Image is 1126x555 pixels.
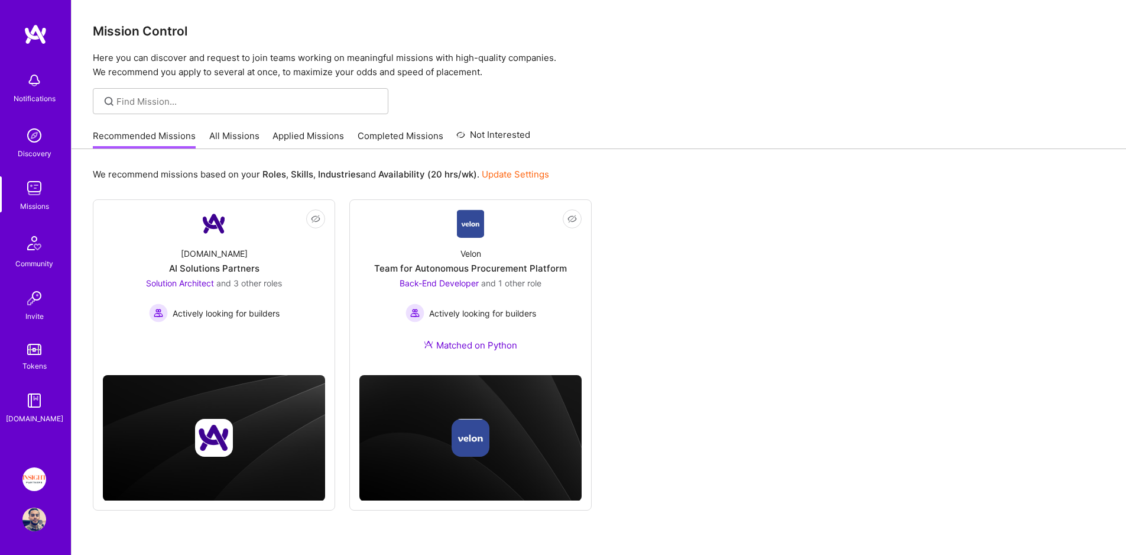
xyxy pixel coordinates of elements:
[195,419,233,457] img: Company logo
[22,176,46,200] img: teamwork
[311,214,320,224] i: icon EyeClosed
[14,92,56,105] div: Notifications
[359,209,582,366] a: Company LogoVelonTeam for Autonomous Procurement PlatformBack-End Developer and 1 other roleActiv...
[18,147,51,160] div: Discovery
[452,419,489,457] img: Company logo
[25,310,44,322] div: Invite
[93,51,1105,79] p: Here you can discover and request to join teams working on meaningful missions with high-quality ...
[27,344,41,355] img: tokens
[400,278,479,288] span: Back-End Developer
[22,69,46,92] img: bell
[209,130,259,149] a: All Missions
[481,278,541,288] span: and 1 other role
[22,286,46,310] img: Invite
[146,278,214,288] span: Solution Architect
[456,128,530,149] a: Not Interested
[262,169,286,180] b: Roles
[378,169,477,180] b: Availability (20 hrs/wk)
[22,360,47,372] div: Tokens
[358,130,443,149] a: Completed Missions
[24,24,47,45] img: logo
[22,467,46,491] img: Insight Partners: Data & AI - Sourcing
[291,169,313,180] b: Skills
[22,124,46,147] img: discovery
[93,168,549,180] p: We recommend missions based on your , , and .
[272,130,344,149] a: Applied Missions
[15,257,53,270] div: Community
[20,467,49,491] a: Insight Partners: Data & AI - Sourcing
[20,200,49,212] div: Missions
[429,307,536,320] span: Actively looking for builders
[103,375,325,501] img: cover
[216,278,282,288] span: and 3 other roles
[22,389,46,412] img: guide book
[103,209,325,350] a: Company Logo[DOMAIN_NAME]AI Solutions PartnersSolution Architect and 3 other rolesActively lookin...
[200,209,228,238] img: Company Logo
[149,304,168,322] img: Actively looking for builders
[567,214,577,224] i: icon EyeClosed
[173,307,280,320] span: Actively looking for builders
[457,209,485,238] img: Company Logo
[116,95,379,108] input: overall type: UNKNOWN_TYPE server type: NO_SERVER_DATA heuristic type: UNKNOWN_TYPE label: Find M...
[424,340,433,349] img: Ateam Purple Icon
[169,262,259,275] div: AI Solutions Partners
[22,508,46,531] img: User Avatar
[93,24,1105,38] h3: Mission Control
[424,339,517,351] div: Matched on Python
[102,95,116,108] i: icon SearchGrey
[20,508,49,531] a: User Avatar
[6,412,63,425] div: [DOMAIN_NAME]
[181,247,248,260] div: [DOMAIN_NAME]
[318,169,361,180] b: Industries
[460,247,481,260] div: Velon
[93,130,196,149] a: Recommended Missions
[405,304,424,322] img: Actively looking for builders
[374,262,567,275] div: Team for Autonomous Procurement Platform
[482,169,549,180] a: Update Settings
[359,375,582,501] img: cover
[20,229,48,257] img: Community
